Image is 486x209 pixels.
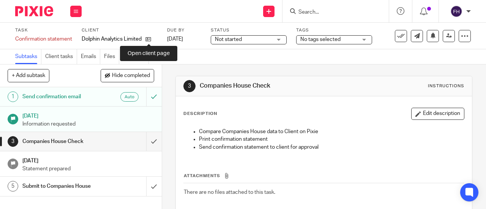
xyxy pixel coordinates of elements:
[199,143,464,151] p: Send confirmation statement to client for approval
[22,110,154,120] h1: [DATE]
[22,136,100,147] h1: Companies House Check
[15,35,72,43] div: Confirmation statement
[8,91,18,102] div: 1
[120,92,139,102] div: Auto
[167,36,183,42] span: [DATE]
[215,37,242,42] span: Not started
[82,27,158,33] label: Client
[104,49,119,64] a: Files
[300,37,341,42] span: No tags selected
[167,27,201,33] label: Due by
[211,27,287,33] label: Status
[101,69,154,82] button: Hide completed
[22,181,100,192] h1: Submit to Companies House
[15,6,53,16] img: Pixie
[184,190,275,195] span: There are no files attached to this task.
[82,35,142,43] p: Dolphin Analytics Limited
[153,49,180,64] a: Audit logs
[22,120,154,128] p: Information requested
[22,155,154,165] h1: [DATE]
[450,5,462,17] img: svg%3E
[22,91,100,102] h1: Send confirmation email
[45,49,77,64] a: Client tasks
[8,69,49,82] button: + Add subtask
[199,128,464,135] p: Compare Companies House data to Client on Pixie
[298,9,366,16] input: Search
[183,111,217,117] p: Description
[411,108,464,120] button: Edit description
[296,27,372,33] label: Tags
[428,83,464,89] div: Instructions
[81,49,100,64] a: Emails
[8,136,18,147] div: 3
[15,27,72,33] label: Task
[22,165,154,173] p: Statement prepared
[15,49,41,64] a: Subtasks
[123,49,149,64] a: Notes (0)
[112,73,150,79] span: Hide completed
[8,181,18,192] div: 5
[183,80,196,92] div: 3
[199,135,464,143] p: Print confirmation statement
[200,82,340,90] h1: Companies House Check
[184,174,220,178] span: Attachments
